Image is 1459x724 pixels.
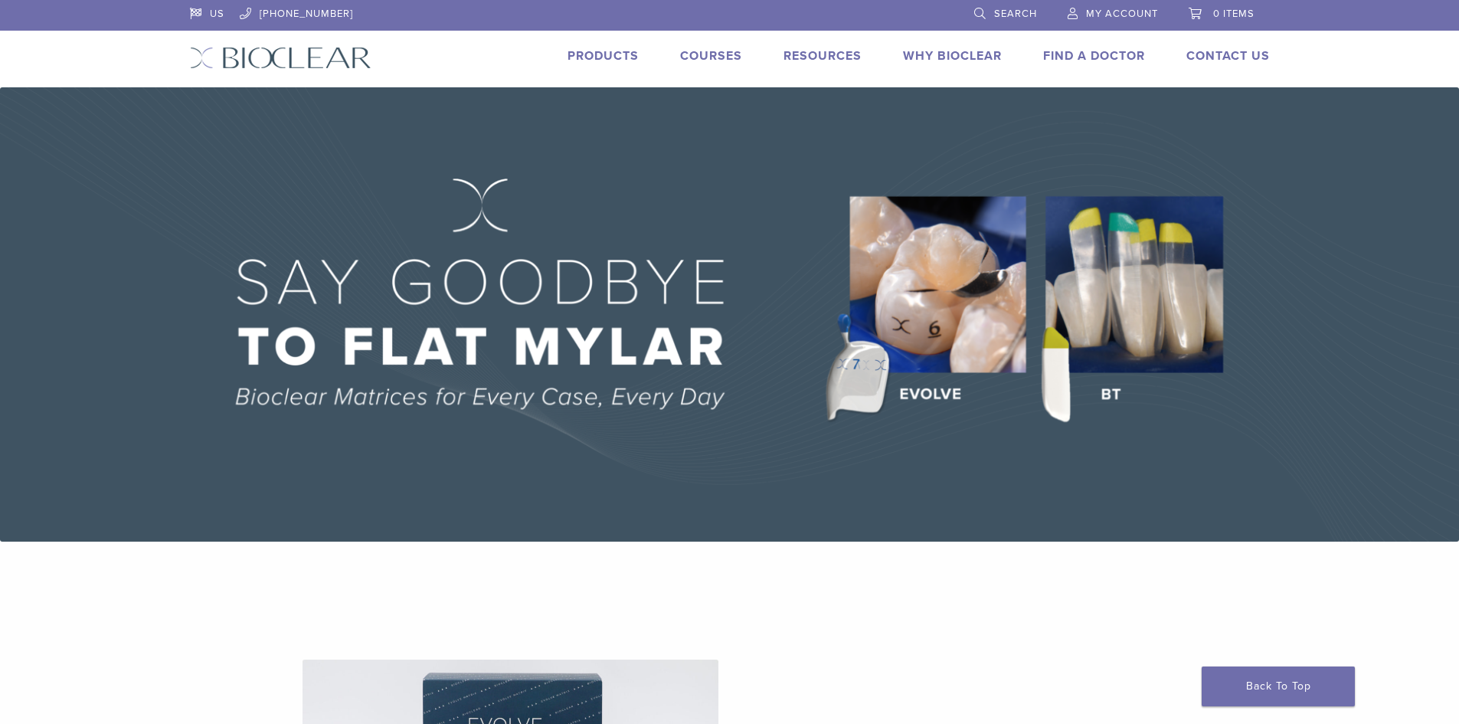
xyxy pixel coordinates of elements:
[1186,48,1270,64] a: Contact Us
[568,48,639,64] a: Products
[994,8,1037,20] span: Search
[1086,8,1158,20] span: My Account
[783,48,862,64] a: Resources
[1202,667,1355,706] a: Back To Top
[1213,8,1255,20] span: 0 items
[680,48,742,64] a: Courses
[190,47,371,69] img: Bioclear
[903,48,1002,64] a: Why Bioclear
[1043,48,1145,64] a: Find A Doctor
